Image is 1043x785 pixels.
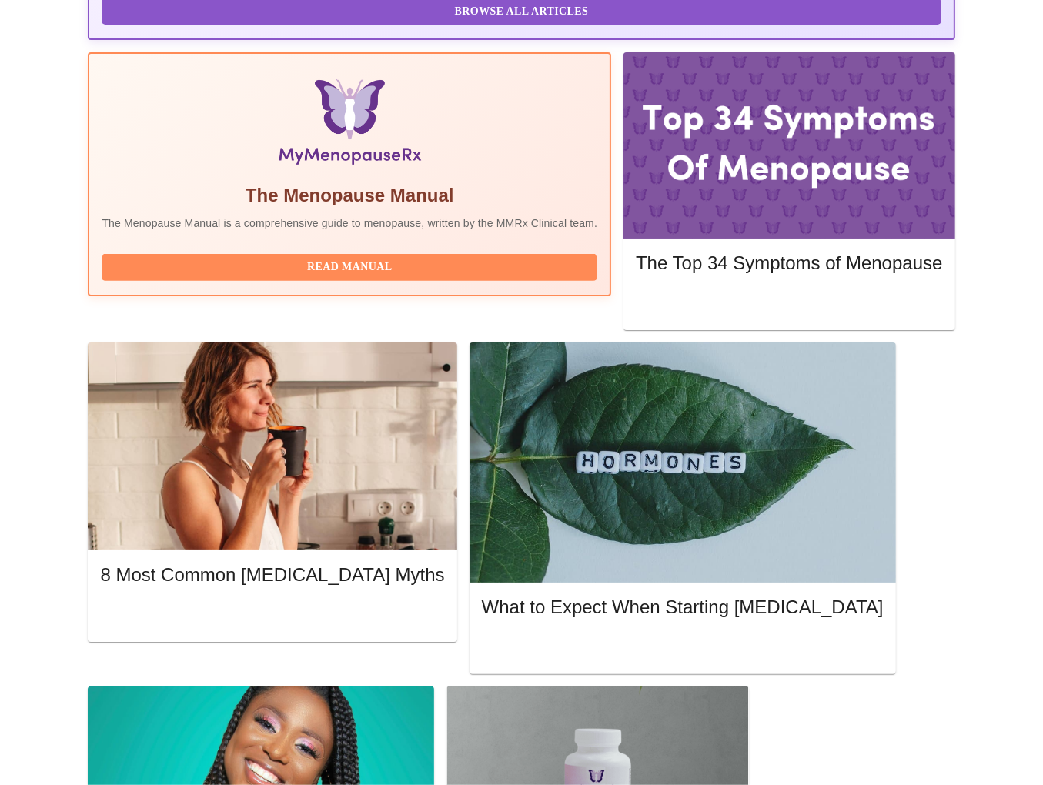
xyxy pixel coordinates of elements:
img: Menopause Manual [181,78,519,171]
button: Read Manual [102,254,597,281]
span: Read More [497,637,868,656]
button: Read More [482,633,884,660]
span: Read Manual [117,258,582,277]
a: Read More [482,639,888,652]
button: Read More [100,601,444,628]
a: Read More [636,296,946,309]
h5: The Top 34 Symptoms of Menopause [636,251,942,276]
button: Read More [636,290,942,317]
a: Read Manual [102,259,601,272]
span: Read More [115,605,429,624]
span: Browse All Articles [117,2,925,22]
a: Read More [100,606,448,620]
h5: What to Expect When Starting [MEDICAL_DATA] [482,595,884,620]
h5: The Menopause Manual [102,183,597,208]
a: Browse All Articles [102,4,944,17]
h5: 8 Most Common [MEDICAL_DATA] Myths [100,563,444,587]
span: Read More [651,294,927,313]
p: The Menopause Manual is a comprehensive guide to menopause, written by the MMRx Clinical team. [102,215,597,231]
